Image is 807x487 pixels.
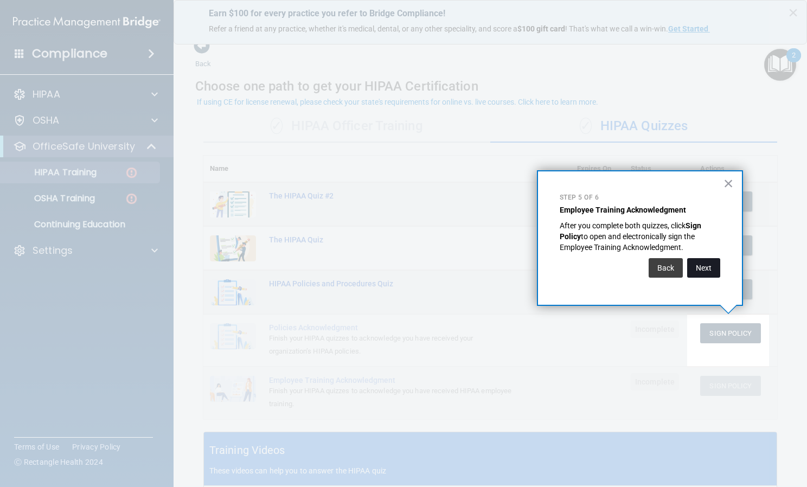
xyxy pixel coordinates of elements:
strong: Sign Policy [560,221,703,241]
p: Step 5 of 6 [560,193,720,202]
span: After you complete both quizzes, click [560,221,686,230]
button: Back [649,258,683,278]
strong: Employee Training Acknowledgment [560,206,686,214]
span: to open and electronically sign the Employee Training Acknowledgment. [560,232,696,252]
button: Close [723,175,734,192]
button: Next [687,258,720,278]
button: Sign Policy [700,323,760,343]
